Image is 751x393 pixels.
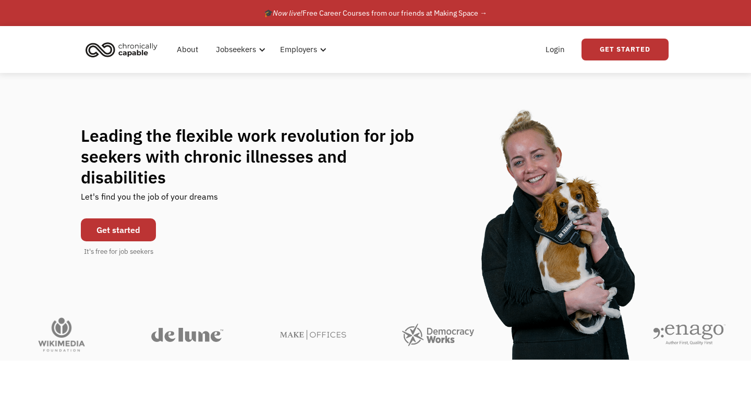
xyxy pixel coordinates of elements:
[216,43,256,56] div: Jobseekers
[273,8,302,18] em: Now live!
[81,125,434,188] h1: Leading the flexible work revolution for job seekers with chronic illnesses and disabilities
[81,218,156,241] a: Get started
[264,7,487,19] div: 🎓 Free Career Courses from our friends at Making Space →
[84,247,153,257] div: It's free for job seekers
[582,39,669,60] a: Get Started
[82,38,165,61] a: home
[539,33,571,66] a: Login
[171,33,204,66] a: About
[274,33,330,66] div: Employers
[81,188,218,213] div: Let's find you the job of your dreams
[280,43,317,56] div: Employers
[210,33,269,66] div: Jobseekers
[82,38,161,61] img: Chronically Capable logo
